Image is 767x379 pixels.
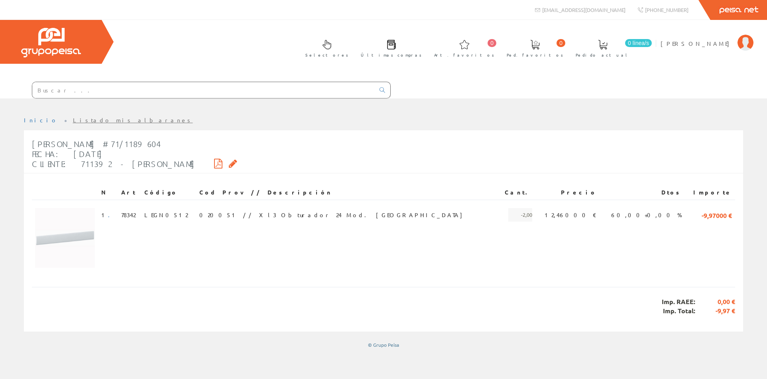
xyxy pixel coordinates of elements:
i: Solicitar por email copia firmada [229,161,237,166]
span: Últimas compras [361,51,422,59]
span: 0,00 € [695,297,735,306]
span: [PERSON_NAME] [661,39,734,47]
a: . [108,211,115,218]
a: Últimas compras [353,33,426,62]
span: -9,97000 € [702,208,732,222]
span: 78342 [121,208,136,222]
th: Precio [535,185,600,200]
span: [PHONE_NUMBER] [645,6,688,13]
i: Descargar PDF [214,161,222,166]
span: Pedido actual [576,51,630,59]
div: © Grupo Peisa [24,342,743,348]
th: N [98,185,118,200]
span: 020051 // Xl3 Obturador 24 Mod. [GEOGRAPHIC_DATA] [199,208,466,222]
img: Grupo Peisa [21,28,81,57]
span: [EMAIL_ADDRESS][DOMAIN_NAME] [542,6,625,13]
th: Dtos [600,185,685,200]
span: 0 [557,39,565,47]
th: Importe [685,185,735,200]
span: 60,00+0,00 % [611,208,682,222]
span: Art. favoritos [434,51,494,59]
span: 0 [488,39,496,47]
span: 0 línea/s [625,39,652,47]
th: Art [118,185,141,200]
a: Selectores [297,33,352,62]
span: Ped. favoritos [507,51,563,59]
span: 1 [101,208,115,222]
th: Código [141,185,196,200]
input: Buscar ... [32,82,375,98]
img: Foto artículo (150x150) [35,208,95,268]
span: [PERSON_NAME] #71/1189604 Fecha: [DATE] Cliente: 711392 - [PERSON_NAME] [32,139,195,169]
th: Cod Prov // Descripción [196,185,498,200]
span: 12,46000 € [545,208,597,222]
th: Cant. [498,185,535,200]
span: LEGN0512 [144,208,188,222]
span: -2,00 [508,208,532,222]
a: Inicio [24,116,58,124]
div: Imp. RAEE: Imp. Total: [32,287,735,326]
span: Selectores [305,51,348,59]
span: -9,97 € [695,306,735,316]
a: [PERSON_NAME] [661,33,753,41]
a: Listado mis albaranes [73,116,193,124]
